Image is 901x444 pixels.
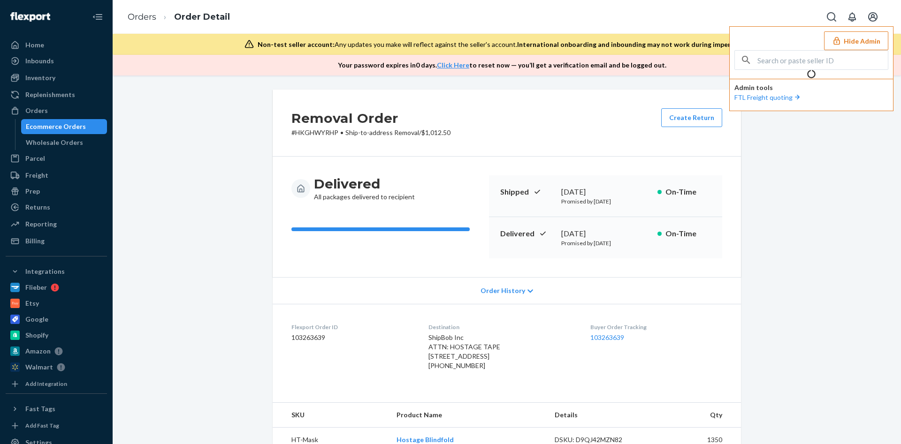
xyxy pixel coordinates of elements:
[561,197,650,205] p: Promised by [DATE]
[6,344,107,359] a: Amazon
[25,106,48,115] div: Orders
[500,187,554,197] p: Shipped
[561,239,650,247] p: Promised by [DATE]
[25,283,47,292] div: Flieber
[6,184,107,199] a: Prep
[6,200,107,215] a: Returns
[25,299,39,308] div: Etsy
[25,362,53,372] div: Walmart
[397,436,454,444] a: Hostage Blindfold
[291,108,450,128] h2: Removal Order
[6,328,107,343] a: Shopify
[25,171,48,180] div: Freight
[734,83,888,92] p: Admin tools
[128,12,156,22] a: Orders
[561,187,650,197] div: [DATE]
[25,90,75,99] div: Replenishments
[6,401,107,416] button: Fast Tags
[6,70,107,85] a: Inventory
[734,93,802,101] a: FTL Freight quoting
[25,421,59,429] div: Add Fast Tag
[389,403,548,428] th: Product Name
[291,128,450,137] p: # HKGHWYRHP / $1,012.50
[428,323,576,331] dt: Destination
[314,175,415,192] h3: Delivered
[21,119,107,134] a: Ecommerce Orders
[25,154,45,163] div: Parcel
[6,264,107,279] button: Integrations
[6,87,107,102] a: Replenishments
[6,38,107,53] a: Home
[500,228,554,239] p: Delivered
[590,323,722,331] dt: Buyer Order Tracking
[25,236,45,246] div: Billing
[25,219,57,229] div: Reporting
[21,7,40,15] span: Chat
[824,31,888,50] button: Hide Admin
[25,73,55,83] div: Inventory
[25,203,50,212] div: Returns
[6,360,107,375] a: Walmart
[6,168,107,183] a: Freight
[757,51,888,69] input: Search or paste seller ID
[6,296,107,311] a: Etsy
[6,53,107,68] a: Inbounds
[6,233,107,248] a: Billing
[481,286,525,295] span: Order History
[25,380,67,388] div: Add Integration
[26,122,86,131] div: Ecommerce Orders
[120,3,237,31] ol: breadcrumbs
[6,312,107,327] a: Google
[428,333,500,360] span: ShipBob Inc ATTN: HOSTAGE TAPE [STREET_ADDRESS]
[25,56,54,66] div: Inbounds
[590,333,624,341] a: 103263639
[10,12,50,22] img: Flexport logo
[437,61,469,69] a: Click Here
[21,135,107,150] a: Wholesale Orders
[6,151,107,166] a: Parcel
[25,346,51,356] div: Amazon
[25,315,48,324] div: Google
[291,323,413,331] dt: Flexport Order ID
[6,280,107,295] a: Flieber
[26,138,83,147] div: Wholesale Orders
[661,108,722,127] button: Create Return
[314,175,415,202] div: All packages delivered to recipient
[88,8,107,26] button: Close Navigation
[25,267,65,276] div: Integrations
[258,40,335,48] span: Non-test seller account:
[6,420,107,431] a: Add Fast Tag
[291,333,413,342] dd: 103263639
[547,403,650,428] th: Details
[338,60,666,70] p: Your password expires in 0 days . to reset now — you’ll get a verification email and be logged out.
[6,103,107,118] a: Orders
[25,187,40,196] div: Prep
[258,40,760,49] div: Any updates you make will reflect against the seller's account.
[665,187,711,197] p: On-Time
[6,217,107,232] a: Reporting
[6,378,107,390] a: Add Integration
[25,331,48,340] div: Shopify
[650,403,741,428] th: Qty
[665,228,711,239] p: On-Time
[517,40,760,48] span: International onboarding and inbounding may not work during impersonation.
[25,404,55,414] div: Fast Tags
[174,12,230,22] a: Order Detail
[340,128,344,136] span: •
[428,361,576,370] div: [PHONE_NUMBER]
[345,128,419,136] span: Ship-to-address Removal
[863,8,882,26] button: Open account menu
[822,8,841,26] button: Open Search Box
[843,8,862,26] button: Open notifications
[25,40,44,50] div: Home
[273,403,389,428] th: SKU
[561,228,650,239] div: [DATE]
